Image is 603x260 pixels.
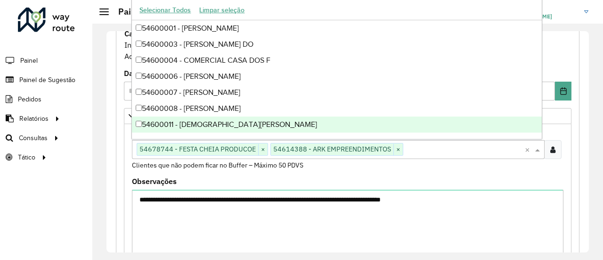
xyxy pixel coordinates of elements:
span: 54678744 - FESTA CHEIA PRODUCOE [137,143,258,155]
span: Relatórios [19,114,49,124]
span: Painel de Sugestão [19,75,75,85]
button: Selecionar Todos [135,3,195,17]
a: Priorizar Cliente - Não podem ficar no buffer [124,108,571,124]
div: 54600003 - [PERSON_NAME] DO [132,36,541,52]
label: Observações [132,176,177,187]
div: 54600007 - [PERSON_NAME] [132,84,541,101]
span: × [393,144,403,155]
button: Choose Date [555,82,571,101]
div: 54600012 - [PERSON_NAME] [132,133,541,149]
span: Tático [18,152,35,162]
h2: Painel de Sugestão - Editar registro [109,7,257,17]
span: × [258,144,268,155]
div: 54600011 - [DEMOGRAPHIC_DATA][PERSON_NAME] [132,117,541,133]
div: 54600001 - [PERSON_NAME] [132,20,541,36]
div: Informe a data de inicio, fim e preencha corretamente os campos abaixo. Ao final, você irá pré-vi... [124,27,571,62]
div: 54600004 - COMERCIAL CASA DOS F [132,52,541,68]
button: Limpar seleção [195,3,249,17]
span: Clear all [525,144,533,155]
label: Data de Vigência Inicial [124,67,210,79]
div: 54600006 - [PERSON_NAME] [132,68,541,84]
span: 54614388 - ARK EMPREENDIMENTOS [271,143,393,155]
span: Painel [20,56,38,66]
small: Clientes que não podem ficar no Buffer – Máximo 50 PDVS [132,161,303,169]
span: Pedidos [18,94,41,104]
div: 54600008 - [PERSON_NAME] [132,101,541,117]
strong: Cadastro Painel de sugestão de roteirização: [124,29,280,38]
span: Consultas [19,133,48,143]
